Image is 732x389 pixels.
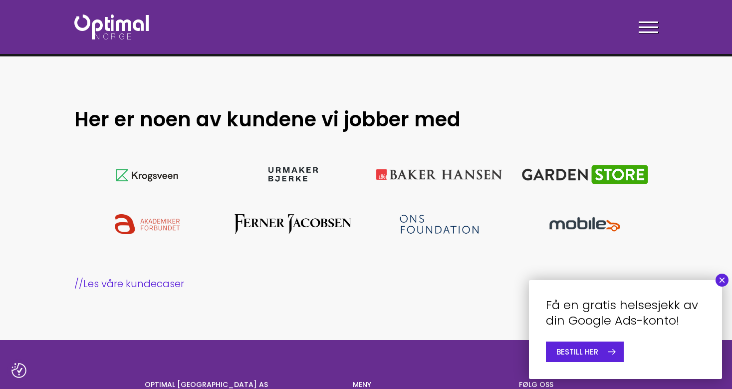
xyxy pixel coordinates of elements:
h6: OPTIMAL [GEOGRAPHIC_DATA] AS [145,380,338,389]
img: Revisit consent button [11,363,26,378]
h6: MENY [353,380,504,389]
a: BESTILL HER [546,342,624,362]
span: // [74,277,83,291]
h2: Her er noen av kundene vi jobber med [74,106,558,132]
button: Close [716,274,729,287]
a: //Les våre kundecaser [74,277,658,291]
button: Samtykkepreferanser [11,363,26,378]
img: Optimal Norge [74,14,149,39]
h4: Få en gratis helsesjekk av din Google Ads-konto! [546,297,705,328]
